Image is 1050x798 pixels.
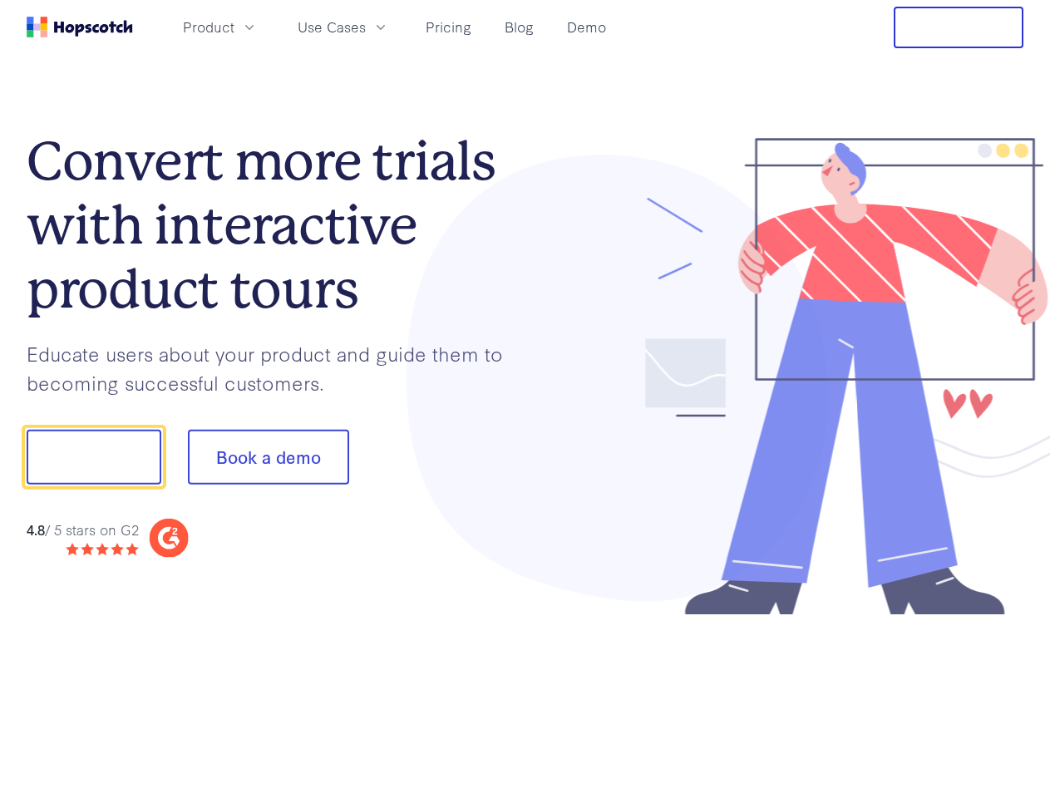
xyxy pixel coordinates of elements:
[419,13,478,41] a: Pricing
[288,13,399,41] button: Use Cases
[498,13,540,41] a: Blog
[27,339,525,397] p: Educate users about your product and guide them to becoming successful customers.
[298,17,366,37] span: Use Cases
[183,17,234,37] span: Product
[27,130,525,321] h1: Convert more trials with interactive product tours
[27,430,161,485] button: Show me!
[188,430,349,485] button: Book a demo
[894,7,1023,48] button: Free Trial
[173,13,268,41] button: Product
[27,519,139,539] div: / 5 stars on G2
[27,519,45,538] strong: 4.8
[27,17,133,37] a: Home
[560,13,613,41] a: Demo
